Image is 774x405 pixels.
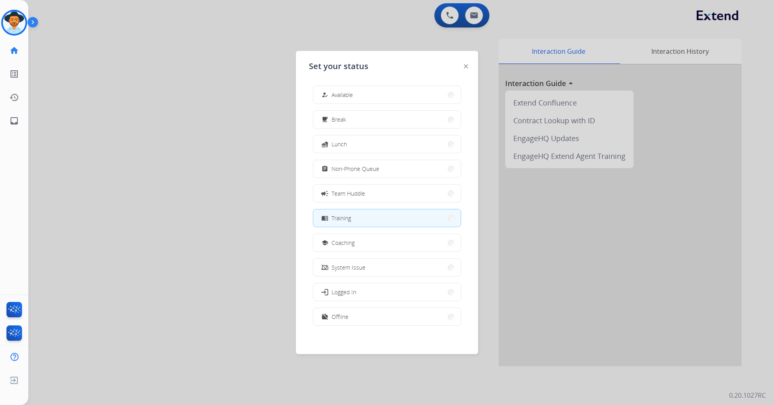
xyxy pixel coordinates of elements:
[332,312,349,321] span: Offline
[332,263,366,272] span: System Issue
[321,116,328,123] mat-icon: free_breakfast
[332,189,365,198] span: Team Huddle
[9,46,19,55] mat-icon: home
[321,189,329,197] mat-icon: campaign
[321,165,328,172] mat-icon: assignment
[313,185,461,202] button: Team Huddle
[309,61,368,72] span: Set your status
[321,91,328,98] mat-icon: how_to_reg
[321,264,328,271] mat-icon: phonelink_off
[321,313,328,320] mat-icon: work_off
[313,160,461,177] button: Non-Phone Queue
[729,390,766,400] p: 0.20.1027RC
[332,91,353,99] span: Available
[313,308,461,325] button: Offline
[313,259,461,276] button: System Issue
[3,11,26,34] img: avatar
[332,140,347,148] span: Lunch
[313,283,461,301] button: Logged In
[332,115,346,124] span: Break
[332,214,351,222] span: Training
[9,116,19,126] mat-icon: inbox
[321,215,328,221] mat-icon: menu_book
[9,93,19,102] mat-icon: history
[321,239,328,246] mat-icon: school
[321,288,329,296] mat-icon: login
[313,135,461,153] button: Lunch
[332,288,356,296] span: Logged In
[321,141,328,148] mat-icon: fastfood
[332,238,355,247] span: Coaching
[313,86,461,103] button: Available
[464,64,468,68] img: close-button
[313,234,461,251] button: Coaching
[313,209,461,227] button: Training
[332,165,379,173] span: Non-Phone Queue
[313,111,461,128] button: Break
[9,69,19,79] mat-icon: list_alt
